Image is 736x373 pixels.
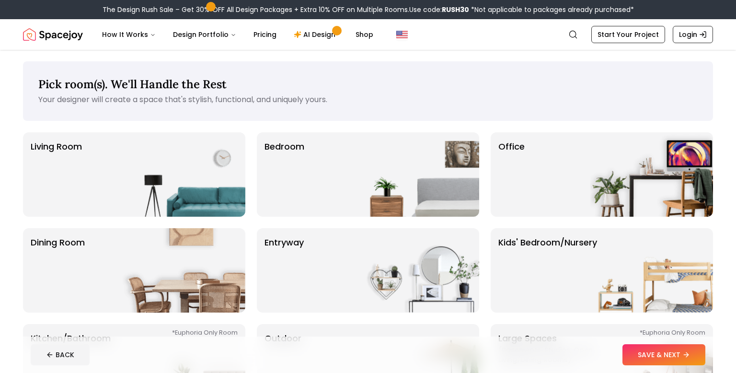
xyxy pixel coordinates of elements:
[31,344,90,365] button: BACK
[591,26,665,43] a: Start Your Project
[94,25,381,44] nav: Main
[94,25,163,44] button: How It Works
[31,140,82,209] p: Living Room
[23,25,83,44] img: Spacejoy Logo
[123,132,245,217] img: Living Room
[38,77,227,92] span: Pick room(s). We'll Handle the Rest
[590,228,713,313] img: Kids' Bedroom/Nursery
[356,132,479,217] img: Bedroom
[165,25,244,44] button: Design Portfolio
[123,228,245,313] img: Dining Room
[264,236,304,305] p: entryway
[442,5,469,14] b: RUSH30
[348,25,381,44] a: Shop
[246,25,284,44] a: Pricing
[103,5,634,14] div: The Design Rush Sale – Get 30% OFF All Design Packages + Extra 10% OFF on Multiple Rooms.
[498,140,525,209] p: Office
[469,5,634,14] span: *Not applicable to packages already purchased*
[38,94,698,105] p: Your designer will create a space that's stylish, functional, and uniquely yours.
[622,344,705,365] button: SAVE & NEXT
[673,26,713,43] a: Login
[286,25,346,44] a: AI Design
[590,132,713,217] img: Office
[23,19,713,50] nav: Global
[409,5,469,14] span: Use code:
[31,236,85,305] p: Dining Room
[498,236,597,305] p: Kids' Bedroom/Nursery
[264,140,304,209] p: Bedroom
[396,29,408,40] img: United States
[23,25,83,44] a: Spacejoy
[356,228,479,313] img: entryway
